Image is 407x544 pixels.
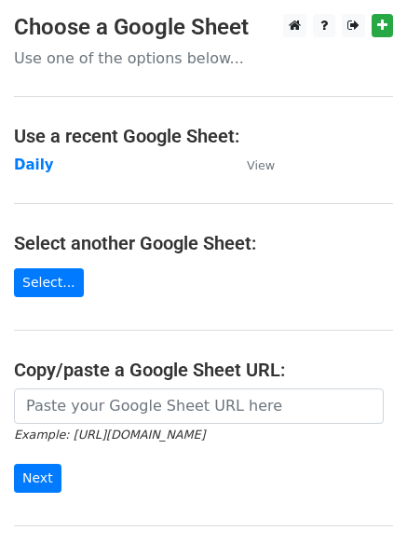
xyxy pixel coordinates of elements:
[14,388,384,424] input: Paste your Google Sheet URL here
[14,156,54,173] a: Daily
[228,156,275,173] a: View
[14,232,393,254] h4: Select another Google Sheet:
[14,428,205,442] small: Example: [URL][DOMAIN_NAME]
[14,464,61,493] input: Next
[14,125,393,147] h4: Use a recent Google Sheet:
[14,359,393,381] h4: Copy/paste a Google Sheet URL:
[14,48,393,68] p: Use one of the options below...
[14,14,393,41] h3: Choose a Google Sheet
[14,268,84,297] a: Select...
[247,158,275,172] small: View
